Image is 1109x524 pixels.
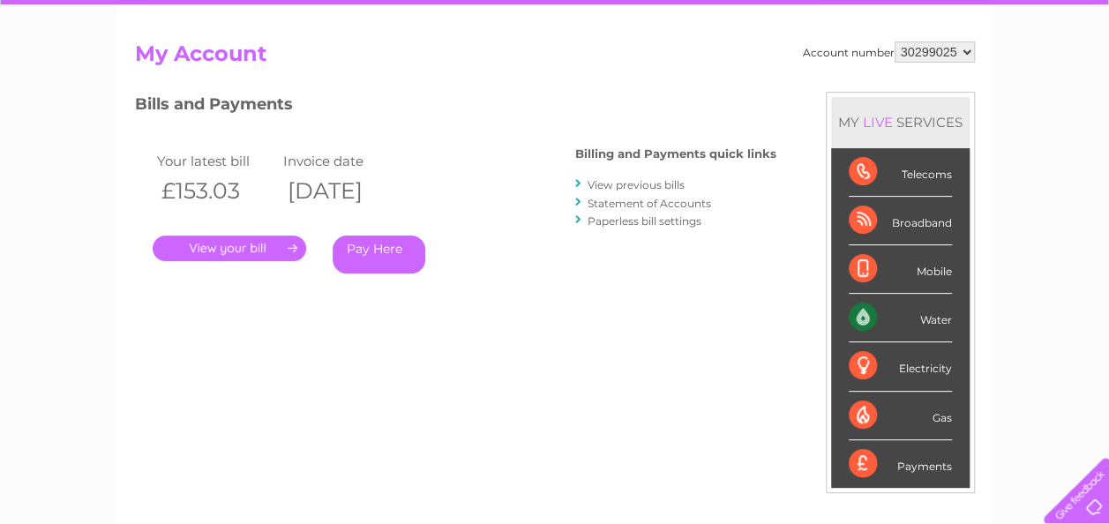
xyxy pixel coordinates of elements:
[588,178,685,191] a: View previous bills
[849,148,952,197] div: Telecoms
[843,75,881,88] a: Energy
[992,75,1035,88] a: Contact
[153,173,280,209] th: £153.03
[153,236,306,261] a: .
[1051,75,1092,88] a: Log out
[135,92,776,123] h3: Bills and Payments
[588,214,701,228] a: Paperless bill settings
[859,114,896,131] div: LIVE
[955,75,981,88] a: Blog
[849,342,952,391] div: Electricity
[279,173,406,209] th: [DATE]
[333,236,425,273] a: Pay Here
[849,294,952,342] div: Water
[892,75,945,88] a: Telecoms
[803,41,975,63] div: Account number
[798,75,832,88] a: Water
[153,149,280,173] td: Your latest bill
[588,197,711,210] a: Statement of Accounts
[849,245,952,294] div: Mobile
[849,392,952,440] div: Gas
[831,97,970,147] div: MY SERVICES
[39,46,129,100] img: logo.png
[139,10,972,86] div: Clear Business is a trading name of Verastar Limited (registered in [GEOGRAPHIC_DATA] No. 3667643...
[279,149,406,173] td: Invoice date
[849,440,952,488] div: Payments
[575,147,776,161] h4: Billing and Payments quick links
[849,197,952,245] div: Broadband
[776,9,898,31] a: 0333 014 3131
[135,41,975,75] h2: My Account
